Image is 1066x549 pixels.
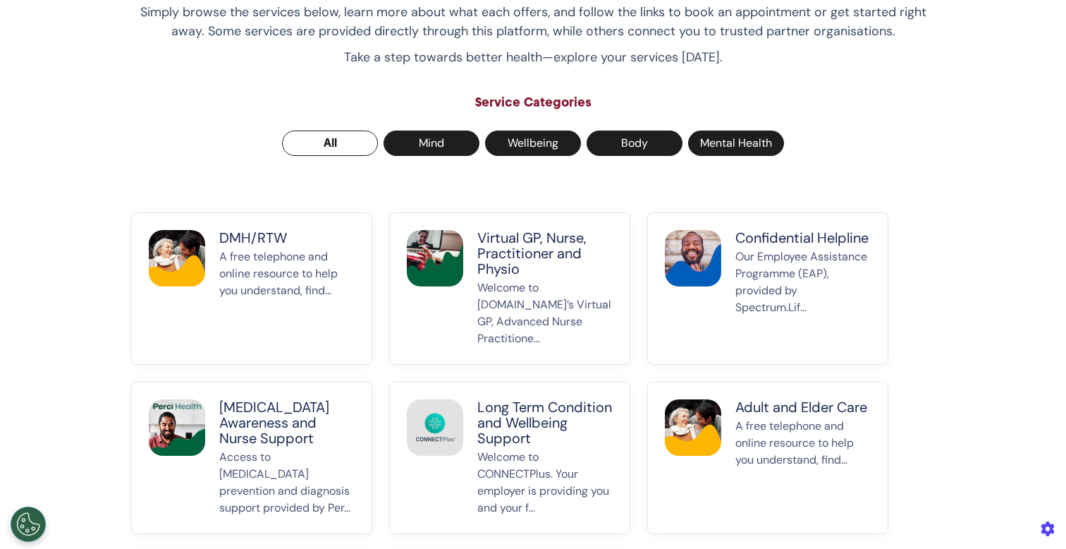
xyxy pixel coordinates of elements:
p: A free telephone and online resource to help you understand, find... [219,248,355,347]
button: Mind [384,131,479,156]
p: Our Employee Assistance Programme (EAP), provided by Spectrum.Lif... [735,248,871,347]
button: All [282,131,378,156]
p: Virtual GP, Nurse, Practitioner and Physio [477,230,613,277]
img: Long Term Condition and Wellbeing Support [407,399,463,456]
button: Wellbeing [485,131,581,156]
button: Adult and Elder CareAdult and Elder CareA free telephone and online resource to help you understa... [647,382,888,534]
h2: Service Categories [131,95,935,111]
button: Body [587,131,682,156]
img: Cancer Awareness and Nurse Support [149,399,205,456]
img: Confidential Helpline [665,230,721,286]
p: Adult and Elder Care [735,399,871,415]
button: Open Preferences [11,507,46,542]
p: [MEDICAL_DATA] Awareness and Nurse Support [219,399,355,446]
p: A free telephone and online resource to help you understand, find... [735,418,871,517]
p: Long Term Condition and Wellbeing Support [477,399,613,446]
button: Mental Health [688,131,784,156]
img: Virtual GP, Nurse, Practitioner and Physio [407,230,463,286]
p: Access to [MEDICAL_DATA] prevention and diagnosis support provided by Per... [219,449,355,517]
p: Welcome to CONNECTPlus. Your employer is providing you and your f... [477,449,613,517]
p: Simply browse the services below, learn more about what each offers, and follow the links to book... [131,3,935,41]
button: Virtual GP, Nurse, Practitioner and PhysioVirtual GP, Nurse, Practitioner and PhysioWelcome to [D... [389,212,630,365]
p: Welcome to [DOMAIN_NAME]’s Virtual GP, Advanced Nurse Practitione... [477,279,613,347]
p: DMH/RTW [219,230,355,246]
p: Confidential Helpline [735,230,871,246]
button: Cancer Awareness and Nurse Support[MEDICAL_DATA] Awareness and Nurse SupportAccess to [MEDICAL_DA... [131,382,372,534]
img: Adult and Elder Care [665,399,721,456]
p: Take a step towards better health—explore your services [DATE]. [131,48,935,67]
button: DMH/RTWDMH/RTWA free telephone and online resource to help you understand, find... [131,212,372,365]
button: Long Term Condition and Wellbeing SupportLong Term Condition and Wellbeing SupportWelcome to CONN... [389,382,630,534]
button: Confidential HelplineConfidential HelplineOur Employee Assistance Programme (EAP), provided by Sp... [647,212,888,365]
img: DMH/RTW [149,230,205,286]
